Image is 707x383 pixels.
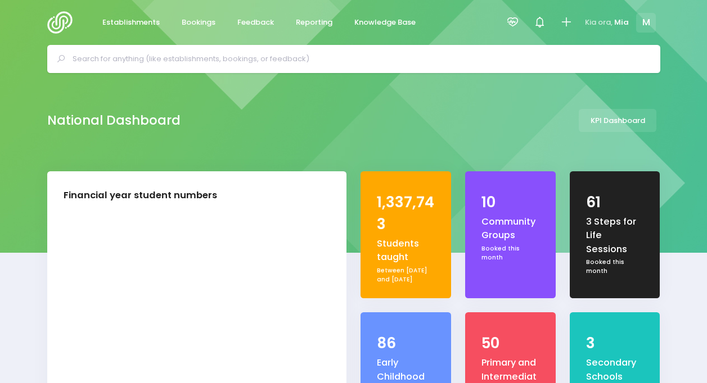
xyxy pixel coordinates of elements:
[377,237,434,265] div: Students taught
[47,113,181,128] h2: National Dashboard
[73,51,645,67] input: Search for anything (like establishments, bookings, or feedback)
[182,17,215,28] span: Bookings
[228,12,283,34] a: Feedback
[377,266,434,284] div: Between [DATE] and [DATE]
[64,189,217,203] div: Financial year student numbers
[586,258,643,275] div: Booked this month
[586,191,643,213] div: 61
[636,13,656,33] span: M
[377,332,434,354] div: 86
[345,12,425,34] a: Knowledge Base
[93,12,169,34] a: Establishments
[354,17,416,28] span: Knowledge Base
[481,332,539,354] div: 50
[481,215,539,243] div: Community Groups
[287,12,342,34] a: Reporting
[237,17,274,28] span: Feedback
[585,17,613,28] span: Kia ora,
[47,11,79,34] img: Logo
[579,109,656,132] a: KPI Dashboard
[586,215,643,256] div: 3 Steps for Life Sessions
[377,191,434,235] div: 1,337,743
[481,244,539,262] div: Booked this month
[173,12,225,34] a: Bookings
[296,17,332,28] span: Reporting
[102,17,160,28] span: Establishments
[586,332,643,354] div: 3
[481,191,539,213] div: 10
[614,17,629,28] span: Mia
